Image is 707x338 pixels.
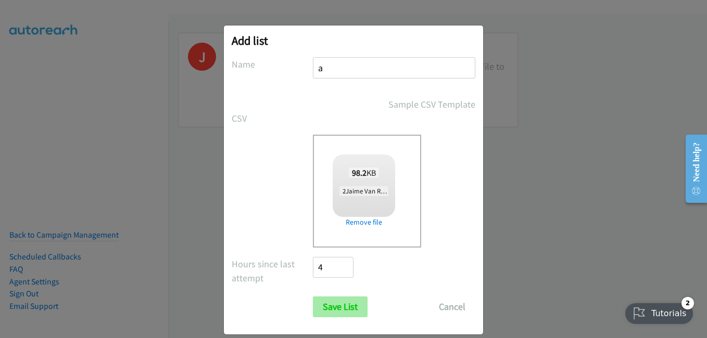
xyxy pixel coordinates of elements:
[313,296,368,317] input: Save List
[232,111,313,125] label: CSV
[352,167,367,178] strong: 98.2
[349,167,380,178] span: KB
[388,97,475,111] a: Sample CSV Template
[429,296,475,317] button: Cancel
[339,186,531,196] span: 2Jaime Van Rheede + HP FY25 Q4 ACS Z Workstation Opex - AU.csv
[232,57,313,71] label: Name
[677,127,707,210] iframe: Resource Center
[232,33,475,48] h2: Add list
[333,217,395,228] a: Remove file
[619,293,699,330] iframe: Checklist
[232,257,313,285] label: Hours since last attempt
